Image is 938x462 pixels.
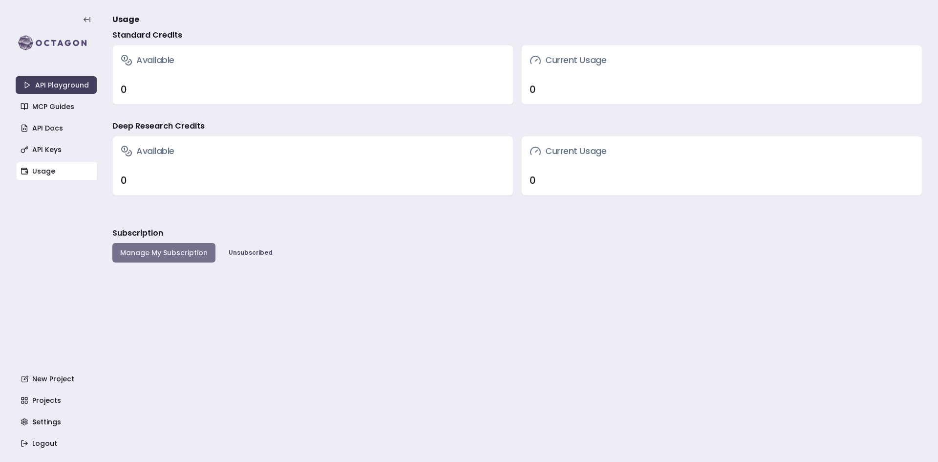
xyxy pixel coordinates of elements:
h3: Available [121,53,174,67]
h4: Deep Research Credits [112,120,205,132]
a: API Playground [16,76,97,94]
div: Unsubscribed [223,247,278,258]
h3: Available [121,144,174,158]
a: API Keys [17,141,98,158]
div: 0 [121,174,505,187]
div: 0 [121,83,505,96]
h3: Current Usage [530,144,606,158]
button: Manage My Subscription [112,243,215,263]
a: Settings [17,413,98,431]
a: Projects [17,392,98,409]
span: Usage [112,14,139,25]
a: API Docs [17,119,98,137]
a: Logout [17,435,98,452]
img: logo-rect-yK7x_WSZ.svg [16,33,97,53]
h4: Standard Credits [112,29,182,41]
div: 0 [530,83,914,96]
h3: Subscription [112,227,163,239]
h3: Current Usage [530,53,606,67]
a: Usage [17,162,98,180]
a: MCP Guides [17,98,98,115]
a: New Project [17,370,98,388]
div: 0 [530,174,914,187]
